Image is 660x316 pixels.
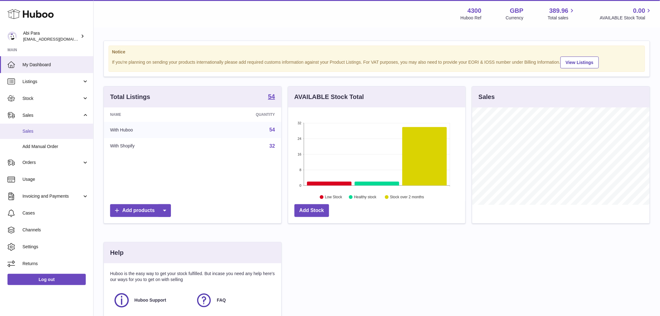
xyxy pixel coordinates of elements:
a: Add Stock [294,204,329,217]
span: Usage [22,176,89,182]
span: Settings [22,244,89,250]
p: Huboo is the easy way to get your stock fulfilled. But incase you need any help here's our ways f... [110,271,275,283]
td: With Huboo [104,122,200,138]
span: Sales [22,112,82,118]
a: 54 [268,93,275,101]
text: Stock over 2 months [390,195,424,200]
h3: Total Listings [110,93,150,101]
a: 0.00 AVAILABLE Stock Total [600,7,653,21]
span: Sales [22,128,89,134]
strong: GBP [510,7,523,15]
a: View Listings [561,57,599,68]
div: Currency [506,15,524,21]
span: Listings [22,79,82,85]
h3: AVAILABLE Stock Total [294,93,364,101]
text: 32 [298,121,301,125]
img: internalAdmin-4300@internal.huboo.com [7,32,17,41]
text: Low Stock [325,195,342,200]
a: 54 [269,127,275,132]
span: FAQ [217,297,226,303]
span: My Dashboard [22,62,89,68]
th: Quantity [200,107,281,122]
a: Log out [7,274,86,285]
text: Healthy stock [354,195,377,200]
span: Stock [22,96,82,101]
div: Huboo Ref [461,15,482,21]
strong: Notice [112,49,642,55]
strong: 54 [268,93,275,100]
a: Add products [110,204,171,217]
a: FAQ [196,292,272,309]
span: Total sales [548,15,575,21]
text: 0 [299,184,301,187]
td: With Shopify [104,138,200,154]
span: Returns [22,261,89,267]
span: Cases [22,210,89,216]
a: Huboo Support [113,292,189,309]
h3: Help [110,249,124,257]
span: 0.00 [633,7,645,15]
div: If you're planning on sending your products internationally please add required customs informati... [112,56,642,68]
h3: Sales [478,93,495,101]
span: [EMAIL_ADDRESS][DOMAIN_NAME] [23,37,92,42]
a: 32 [269,143,275,149]
text: 24 [298,137,301,141]
span: Huboo Support [134,297,166,303]
div: Abi Para [23,30,79,42]
span: 389.96 [549,7,568,15]
th: Name [104,107,200,122]
a: 389.96 Total sales [548,7,575,21]
strong: 4300 [468,7,482,15]
text: 16 [298,152,301,156]
span: AVAILABLE Stock Total [600,15,653,21]
span: Add Manual Order [22,144,89,150]
span: Channels [22,227,89,233]
span: Orders [22,160,82,165]
span: Invoicing and Payments [22,193,82,199]
text: 8 [299,168,301,172]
